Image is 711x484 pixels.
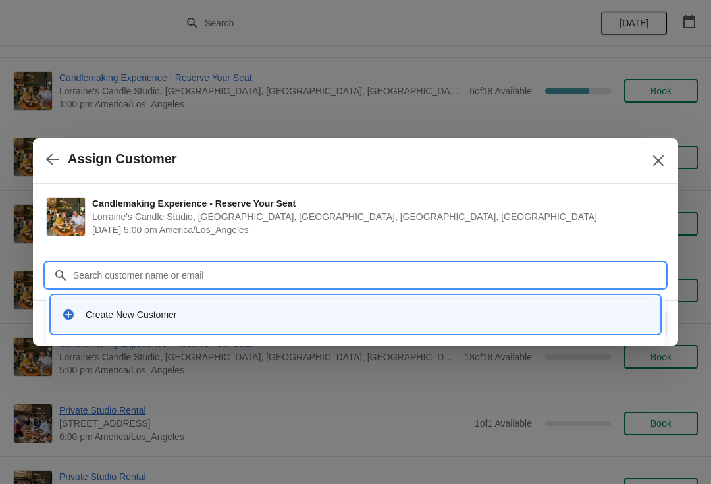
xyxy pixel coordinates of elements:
button: Close [646,149,670,173]
h2: Assign Customer [68,151,177,167]
span: Lorraine's Candle Studio, [GEOGRAPHIC_DATA], [GEOGRAPHIC_DATA], [GEOGRAPHIC_DATA], [GEOGRAPHIC_DATA] [92,210,658,223]
img: Candlemaking Experience - Reserve Your Seat | Lorraine's Candle Studio, Market Street, Pacific Be... [47,198,85,236]
input: Search customer name or email [72,263,665,287]
span: Candlemaking Experience - Reserve Your Seat [92,197,658,210]
div: Create New Customer [86,308,649,321]
span: [DATE] 5:00 pm America/Los_Angeles [92,223,658,236]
